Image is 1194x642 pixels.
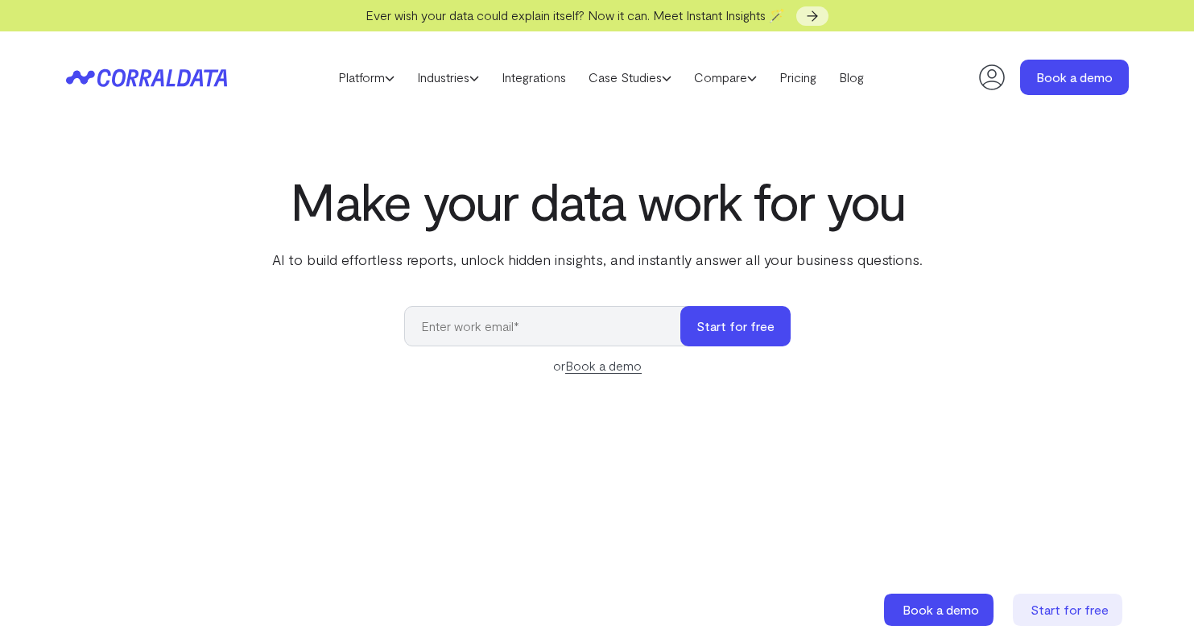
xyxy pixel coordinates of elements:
[1020,60,1129,95] a: Book a demo
[406,65,490,89] a: Industries
[404,356,791,375] div: or
[1013,594,1126,626] a: Start for free
[1031,602,1109,617] span: Start for free
[683,65,768,89] a: Compare
[903,602,979,617] span: Book a demo
[884,594,997,626] a: Book a demo
[366,7,785,23] span: Ever wish your data could explain itself? Now it can. Meet Instant Insights 🪄
[768,65,828,89] a: Pricing
[490,65,577,89] a: Integrations
[327,65,406,89] a: Platform
[828,65,875,89] a: Blog
[404,306,696,346] input: Enter work email*
[269,249,926,270] p: AI to build effortless reports, unlock hidden insights, and instantly answer all your business qu...
[269,172,926,230] h1: Make your data work for you
[577,65,683,89] a: Case Studies
[680,306,791,346] button: Start for free
[565,358,642,374] a: Book a demo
